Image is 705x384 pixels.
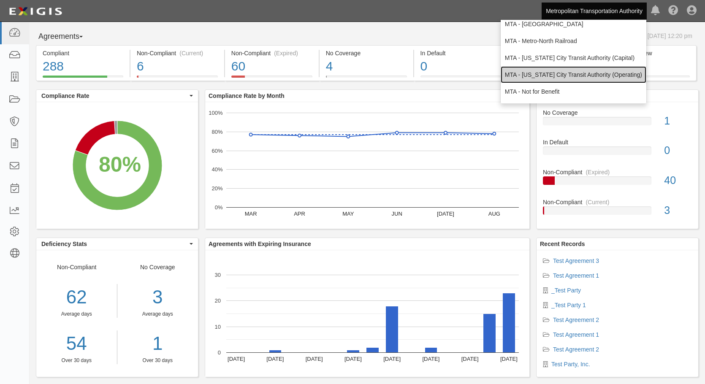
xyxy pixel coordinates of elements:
[43,49,123,57] div: Compliant
[215,323,221,330] text: 10
[215,204,223,211] text: 0%
[543,138,692,168] a: In Default0
[209,110,223,116] text: 100%
[501,32,646,49] a: MTA - Metro-North Railroad
[130,76,224,82] a: Non-Compliant(Current)6
[137,57,218,76] div: 6
[553,257,599,264] a: Test Agreement 3
[414,76,508,82] a: In Default0
[36,76,130,82] a: Compliant288
[231,57,312,76] div: 60
[209,241,311,247] b: Agreements with Expiring Insurance
[326,49,407,57] div: No Coverage
[501,66,646,83] a: MTA - [US_STATE] City Transit Authority (Operating)
[117,263,198,364] div: No Coverage
[36,357,117,364] div: Over 30 days
[215,297,221,304] text: 20
[551,302,586,308] a: _Test Party 1
[437,211,454,217] text: [DATE]
[632,32,692,40] div: As of [DATE] 12:20 pm
[344,356,362,362] text: [DATE]
[658,143,698,158] div: 0
[99,150,141,180] div: 80%
[501,83,646,100] a: MTA - Not for Benefit
[41,240,187,248] span: Deficiency Stats
[500,356,518,362] text: [DATE]
[274,49,298,57] div: (Expired)
[501,49,646,66] a: MTA - [US_STATE] City Transit Authority (Capital)
[543,108,692,138] a: No Coverage1
[551,287,581,294] a: _Test Party
[553,331,599,338] a: Test Agreement 1
[43,57,123,76] div: 288
[603,76,697,82] a: Pending Review6
[537,108,698,117] div: No Coverage
[41,92,187,100] span: Compliance Rate
[543,168,692,198] a: Non-Compliant(Expired)40
[540,241,585,247] b: Recent Records
[586,168,610,176] div: (Expired)
[36,284,117,311] div: 62
[553,272,599,279] a: Test Agreement 1
[342,211,354,217] text: MAY
[542,3,647,19] a: Metropolitan Transportation Authority
[245,211,257,217] text: MAR
[228,356,245,362] text: [DATE]
[205,250,529,377] svg: A chart.
[461,356,479,362] text: [DATE]
[179,49,203,57] div: (Current)
[543,198,692,222] a: Non-Compliant(Current)3
[326,57,407,76] div: 4
[294,211,305,217] text: APR
[553,316,599,323] a: Test Agreement 2
[320,76,413,82] a: No Coverage4
[36,330,117,357] a: 54
[266,356,284,362] text: [DATE]
[537,138,698,146] div: In Default
[36,28,99,45] button: Agreements
[609,57,690,76] div: 6
[306,356,323,362] text: [DATE]
[36,102,198,229] svg: A chart.
[488,211,500,217] text: AUG
[211,185,222,192] text: 20%
[124,330,192,357] a: 1
[209,92,285,99] b: Compliance Rate by Month
[658,203,698,218] div: 3
[609,49,690,57] div: Pending Review
[211,129,222,135] text: 80%
[36,238,198,250] button: Deficiency Stats
[553,346,599,353] a: Test Agreement 2
[225,76,319,82] a: Non-Compliant(Expired)60
[211,166,222,173] text: 40%
[36,90,198,102] button: Compliance Rate
[218,349,221,356] text: 0
[501,16,646,32] a: MTA - [GEOGRAPHIC_DATA]
[211,147,222,154] text: 60%
[383,356,401,362] text: [DATE]
[658,114,698,129] div: 1
[215,272,221,278] text: 30
[6,4,65,19] img: logo-5460c22ac91f19d4615b14bd174203de0afe785f0fc80cf4dbbc73dc1793850b.png
[124,311,192,318] div: Average days
[668,6,678,16] i: Help Center - Complianz
[36,263,117,364] div: Non-Compliant
[420,49,502,57] div: In Default
[422,356,439,362] text: [DATE]
[205,102,529,229] svg: A chart.
[537,168,698,176] div: Non-Compliant
[124,284,192,311] div: 3
[124,357,192,364] div: Over 30 days
[420,57,502,76] div: 0
[392,211,402,217] text: JUN
[36,311,117,318] div: Average days
[551,361,590,368] a: Test Party, Inc.
[137,49,218,57] div: Non-Compliant (Current)
[501,100,646,117] a: MTA Test
[231,49,312,57] div: Non-Compliant (Expired)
